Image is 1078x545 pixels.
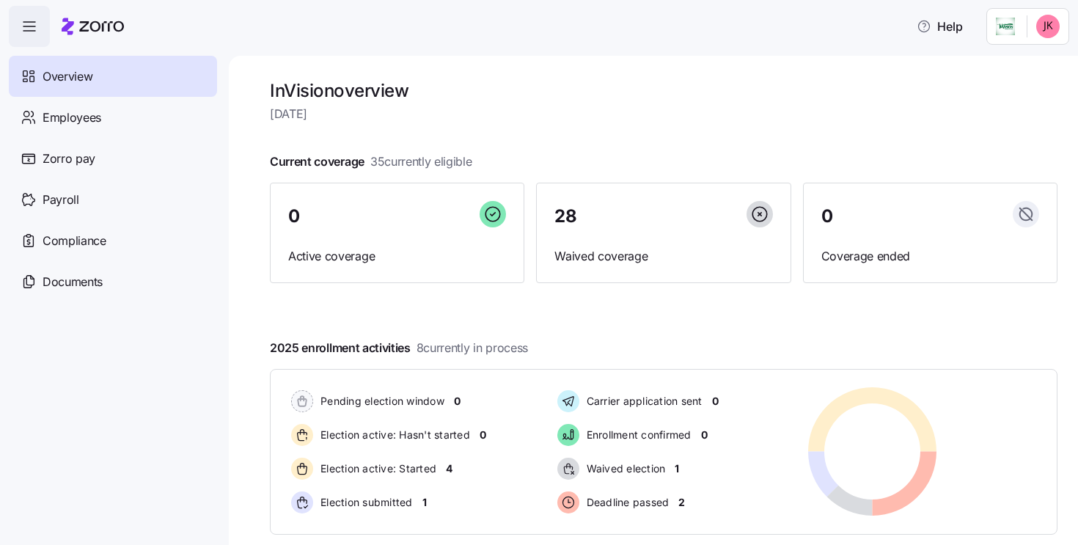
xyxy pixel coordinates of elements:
[480,428,486,442] span: 0
[446,461,452,476] span: 4
[996,18,1015,35] img: Employer logo
[1036,15,1060,38] img: bbe559f5da8bb58b1ca91737abb3b356
[9,179,217,220] a: Payroll
[288,208,300,225] span: 0
[43,232,106,250] span: Compliance
[701,428,708,442] span: 0
[582,428,692,442] span: Enrollment confirmed
[554,247,772,266] span: Waived coverage
[43,191,79,209] span: Payroll
[43,109,101,127] span: Employees
[9,261,217,302] a: Documents
[454,394,461,409] span: 0
[43,150,95,168] span: Zorro pay
[270,105,1057,123] span: [DATE]
[270,79,1057,102] h1: InVision overview
[582,461,666,476] span: Waived election
[821,247,1039,266] span: Coverage ended
[417,339,528,357] span: 8 currently in process
[316,428,470,442] span: Election active: Hasn't started
[675,461,679,476] span: 1
[316,394,444,409] span: Pending election window
[288,247,506,266] span: Active coverage
[370,153,472,171] span: 35 currently eligible
[821,208,833,225] span: 0
[582,394,703,409] span: Carrier application sent
[270,153,472,171] span: Current coverage
[9,138,217,179] a: Zorro pay
[422,495,427,510] span: 1
[43,273,103,291] span: Documents
[554,208,576,225] span: 28
[43,67,92,86] span: Overview
[582,495,670,510] span: Deadline passed
[905,12,975,41] button: Help
[316,461,436,476] span: Election active: Started
[270,339,528,357] span: 2025 enrollment activities
[9,97,217,138] a: Employees
[9,220,217,261] a: Compliance
[678,495,685,510] span: 2
[712,394,719,409] span: 0
[917,18,963,35] span: Help
[9,56,217,97] a: Overview
[316,495,413,510] span: Election submitted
